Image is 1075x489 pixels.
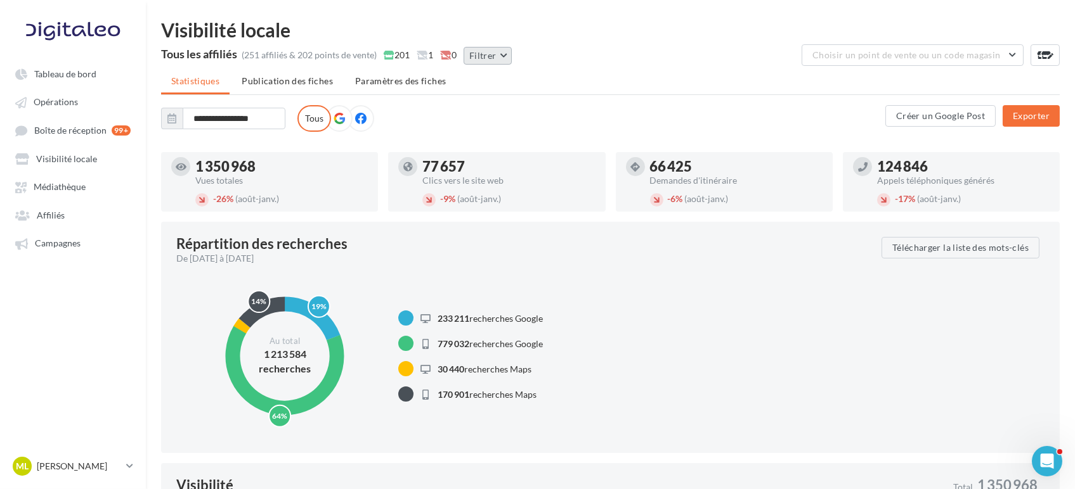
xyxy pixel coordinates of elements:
[10,454,136,478] a: ML [PERSON_NAME]
[161,20,1060,39] div: Visibilité locale
[176,237,348,251] div: Répartition des recherches
[242,75,333,86] span: Publication des fiches
[195,160,368,174] div: 1 350 968
[213,193,233,204] span: 26%
[417,49,433,61] span: 1
[895,193,915,204] span: 17%
[438,389,537,400] span: recherches Maps
[242,49,377,61] div: (251 affiliés & 202 points de vente)
[355,75,446,86] span: Paramètres des fiches
[16,460,29,473] span: ML
[8,203,138,226] a: Affiliés
[422,160,595,174] div: 77 657
[8,90,138,113] a: Opérations
[37,460,121,473] p: [PERSON_NAME]
[802,44,1024,66] button: Choisir un point de vente ou un code magasin
[8,62,138,85] a: Tableau de bord
[668,193,671,204] span: -
[422,176,595,185] div: Clics vers le site web
[438,338,543,349] span: recherches Google
[438,313,469,324] span: 233 211
[438,338,469,349] span: 779 032
[8,118,138,142] a: Boîte de réception 99+
[195,176,368,185] div: Vues totales
[176,252,871,265] div: De [DATE] à [DATE]
[384,49,410,61] span: 201
[440,49,457,61] span: 0
[8,147,138,170] a: Visibilité locale
[34,125,107,136] span: Boîte de réception
[438,389,469,400] span: 170 901
[438,313,543,324] span: recherches Google
[112,125,131,136] div: 99+
[440,193,455,204] span: 9%
[161,48,237,60] div: Tous les affiliés
[668,193,683,204] span: 6%
[895,193,898,204] span: -
[457,193,501,204] span: (août-janv.)
[438,364,464,374] span: 30 440
[35,238,81,249] span: Campagnes
[1032,446,1062,476] iframe: Intercom live chat
[37,210,65,220] span: Affiliés
[213,193,216,204] span: -
[882,237,1039,258] button: Télécharger la liste des mots-clés
[685,193,729,204] span: (août-janv.)
[297,105,331,132] label: Tous
[917,193,961,204] span: (août-janv.)
[877,160,1050,174] div: 124 846
[440,193,443,204] span: -
[650,176,823,185] div: Demandes d'itinéraire
[438,364,531,374] span: recherches Maps
[8,231,138,254] a: Campagnes
[34,97,78,108] span: Opérations
[1003,105,1060,127] button: Exporter
[34,182,86,193] span: Médiathèque
[235,193,279,204] span: (août-janv.)
[812,49,1000,60] span: Choisir un point de vente ou un code magasin
[464,47,512,65] button: Filtrer
[34,68,96,79] span: Tableau de bord
[650,160,823,174] div: 66 425
[885,105,996,127] button: Créer un Google Post
[36,153,97,164] span: Visibilité locale
[877,176,1050,185] div: Appels téléphoniques générés
[8,175,138,198] a: Médiathèque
